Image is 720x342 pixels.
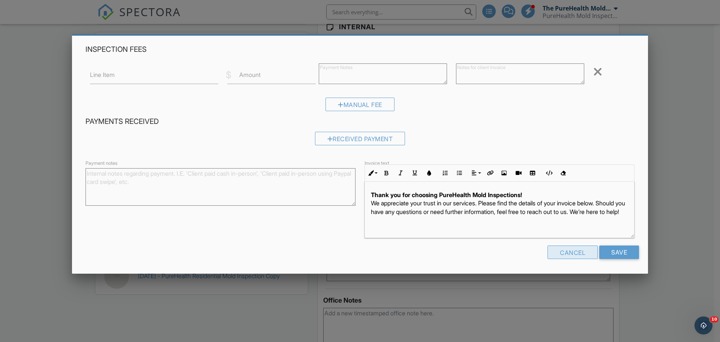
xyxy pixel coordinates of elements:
[85,160,117,167] label: Payment notes
[90,71,115,79] label: Line Item
[315,137,405,145] a: Received Payment
[556,166,570,180] button: Clear Formatting
[379,166,393,180] button: Bold (Ctrl+B)
[315,132,405,145] div: Received Payment
[85,117,634,127] h4: Payments Received
[422,166,436,180] button: Colors
[438,166,452,180] button: Ordered List
[497,166,511,180] button: Insert Image (Ctrl+P)
[525,166,540,180] button: Insert Table
[371,191,522,199] strong: Thank you for choosing PureHealth Mold Inspections!
[547,246,598,259] div: Cancel
[408,166,422,180] button: Underline (Ctrl+U)
[511,166,525,180] button: Insert Video
[541,166,556,180] button: Code View
[325,102,394,110] a: Manual Fee
[483,166,497,180] button: Insert Link (Ctrl+K)
[325,98,394,111] div: Manual Fee
[452,166,466,180] button: Unordered List
[694,316,712,334] iframe: Intercom live chat
[226,69,231,81] div: $
[710,316,718,322] span: 10
[371,191,628,216] p: We appreciate your trust in our services. Please find the details of your invoice below. Should y...
[393,166,408,180] button: Italic (Ctrl+I)
[85,45,634,54] h4: Inspection Fees
[364,160,389,167] label: Invoice text
[468,166,483,180] button: Align
[599,246,639,259] input: Save
[239,71,261,79] label: Amount
[365,166,379,180] button: Inline Style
